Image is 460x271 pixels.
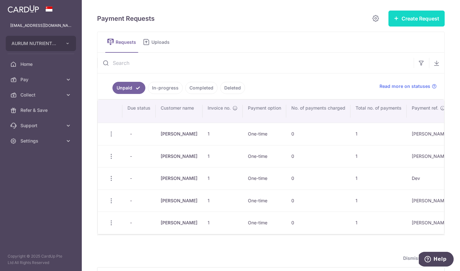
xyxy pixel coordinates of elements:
span: Home [20,61,63,67]
span: Help [15,4,28,10]
td: 1 [203,212,243,234]
a: Requests [105,32,138,52]
td: [PERSON_NAME] [156,123,203,145]
span: Payment option [248,105,281,111]
span: No. of payments charged [291,105,345,111]
span: Support [20,122,63,129]
span: - [127,174,134,183]
th: Invoice no. [203,100,243,123]
span: Invoice no. [208,105,231,111]
td: 1 [203,190,243,212]
button: Create Request [388,11,445,27]
span: Uploads [151,39,174,45]
a: Completed [185,82,218,94]
iframe: Opens a widget where you can find more information [419,252,454,268]
td: 1 [203,123,243,145]
td: One-time [243,212,286,234]
td: 0 [286,190,350,212]
th: Payment option [243,100,286,123]
h5: Payment Requests [97,13,155,24]
a: Read more on statuses [379,83,437,89]
span: Pay [20,76,63,83]
th: Due status [122,100,156,123]
td: [PERSON_NAME] [407,123,454,145]
td: One-time [243,145,286,167]
a: Deleted [220,82,245,94]
span: AURUM NUTRIENTS PTE. LTD. [11,40,59,47]
td: [PERSON_NAME] [156,190,203,212]
td: One-time [243,167,286,190]
span: - [127,218,134,227]
a: Unpaid [112,82,145,94]
span: Read more on statuses [379,83,430,89]
input: Search [97,53,414,73]
td: One-time [243,190,286,212]
td: 0 [286,123,350,145]
span: Refer & Save [20,107,63,113]
td: [PERSON_NAME] [407,212,454,234]
th: Payment ref. [407,100,454,123]
td: 0 [286,212,350,234]
span: - [127,129,134,138]
th: Customer name [156,100,203,123]
p: [EMAIL_ADDRESS][DOMAIN_NAME] [10,22,72,29]
img: CardUp [8,5,39,13]
td: 1 [350,212,407,234]
td: 1 [350,190,407,212]
span: Requests [116,39,138,45]
span: Total no. of payments [356,105,402,111]
span: - [127,152,134,161]
td: [PERSON_NAME] [156,167,203,190]
button: AURUM NUTRIENTS PTE. LTD. [6,36,76,51]
span: Collect [20,92,63,98]
td: 0 [286,145,350,167]
td: 1 [350,167,407,190]
a: Uploads [141,32,174,52]
a: In-progress [148,82,183,94]
span: Settings [20,138,63,144]
td: One-time [243,123,286,145]
span: Payment ref. [412,105,438,111]
th: Total no. of payments [350,100,407,123]
td: [PERSON_NAME] [407,190,454,212]
td: 1 [203,145,243,167]
td: 0 [286,167,350,190]
td: Dev [407,167,454,190]
td: 1 [350,123,407,145]
span: - [127,196,134,205]
td: 1 [350,145,407,167]
span: Dismiss guide [403,254,442,262]
td: [PERSON_NAME] [156,212,203,234]
th: No. of payments charged [286,100,350,123]
td: 1 [203,167,243,190]
td: [PERSON_NAME] [407,145,454,167]
td: [PERSON_NAME] [156,145,203,167]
